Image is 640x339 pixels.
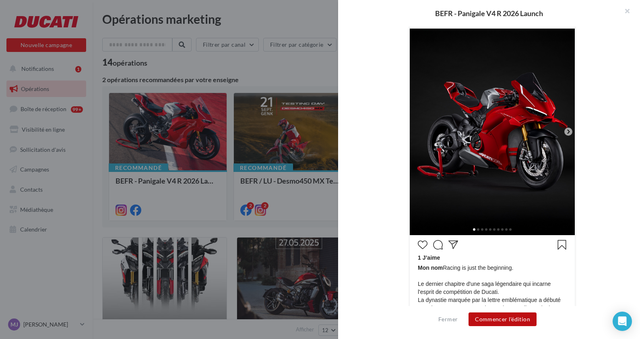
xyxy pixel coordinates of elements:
[448,240,458,250] svg: Partager la publication
[433,240,443,250] svg: Commenter
[469,312,537,326] button: Commencer l'édition
[351,10,627,17] div: BEFR - Panigale V4 R 2026 Launch
[418,254,567,264] div: 1 J’aime
[613,312,632,331] div: Open Intercom Messenger
[557,240,567,250] svg: Enregistrer
[418,240,427,250] svg: J’aime
[435,314,461,324] button: Fermer
[418,265,443,271] span: Mon nom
